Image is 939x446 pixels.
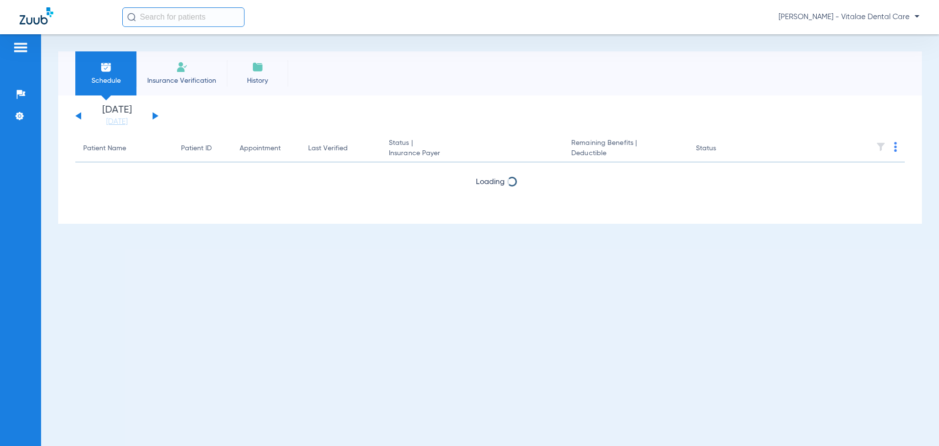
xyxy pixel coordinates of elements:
[476,178,505,186] span: Loading
[181,143,212,154] div: Patient ID
[83,143,165,154] div: Patient Name
[563,135,688,163] th: Remaining Benefits |
[308,143,348,154] div: Last Verified
[876,142,886,152] img: filter.svg
[13,42,28,53] img: hamburger-icon
[389,148,556,159] span: Insurance Payer
[240,143,281,154] div: Appointment
[83,76,129,86] span: Schedule
[144,76,220,86] span: Insurance Verification
[252,61,264,73] img: History
[122,7,245,27] input: Search for patients
[894,142,897,152] img: group-dot-blue.svg
[234,76,281,86] span: History
[308,143,373,154] div: Last Verified
[381,135,563,163] th: Status |
[20,7,53,24] img: Zuub Logo
[181,143,224,154] div: Patient ID
[88,117,146,127] a: [DATE]
[779,12,919,22] span: [PERSON_NAME] - Vitalae Dental Care
[127,13,136,22] img: Search Icon
[100,61,112,73] img: Schedule
[88,105,146,127] li: [DATE]
[240,143,292,154] div: Appointment
[571,148,680,159] span: Deductible
[688,135,754,163] th: Status
[176,61,188,73] img: Manual Insurance Verification
[83,143,126,154] div: Patient Name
